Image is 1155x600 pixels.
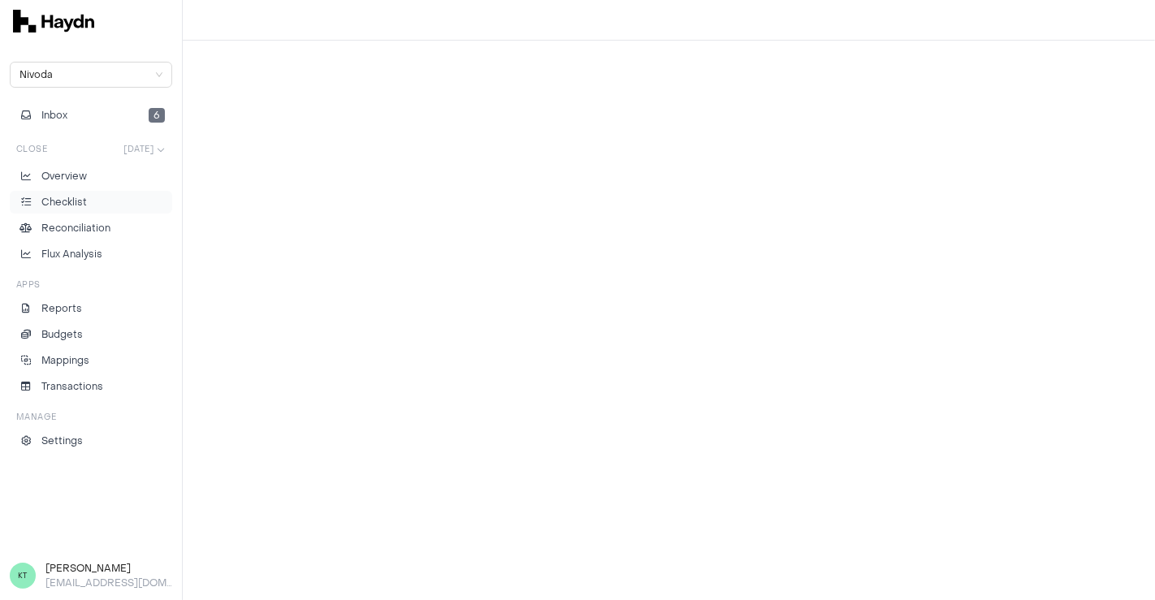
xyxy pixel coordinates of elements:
[13,10,94,32] img: svg+xml,%3c
[10,375,172,398] a: Transactions
[41,301,82,316] p: Reports
[10,165,172,188] a: Overview
[45,561,172,576] h3: [PERSON_NAME]
[10,217,172,240] a: Reconciliation
[16,278,41,291] h3: Apps
[41,195,87,209] p: Checklist
[149,108,165,123] span: 6
[10,104,172,127] button: Inbox6
[41,379,103,394] p: Transactions
[10,243,172,265] a: Flux Analysis
[16,143,48,155] h3: Close
[41,247,102,261] p: Flux Analysis
[41,353,89,368] p: Mappings
[19,63,162,87] span: Nivoda
[45,576,172,590] p: [EMAIL_ADDRESS][DOMAIN_NAME]
[10,323,172,346] a: Budgets
[41,434,83,448] p: Settings
[10,191,172,214] a: Checklist
[118,140,173,158] button: [DATE]
[10,297,172,320] a: Reports
[19,570,28,582] span: KT
[10,349,172,372] a: Mappings
[10,429,172,452] a: Settings
[41,327,83,342] p: Budgets
[41,169,87,183] p: Overview
[41,221,110,235] p: Reconciliation
[16,411,57,423] h3: Manage
[41,108,67,123] span: Inbox
[124,143,154,155] span: [DATE]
